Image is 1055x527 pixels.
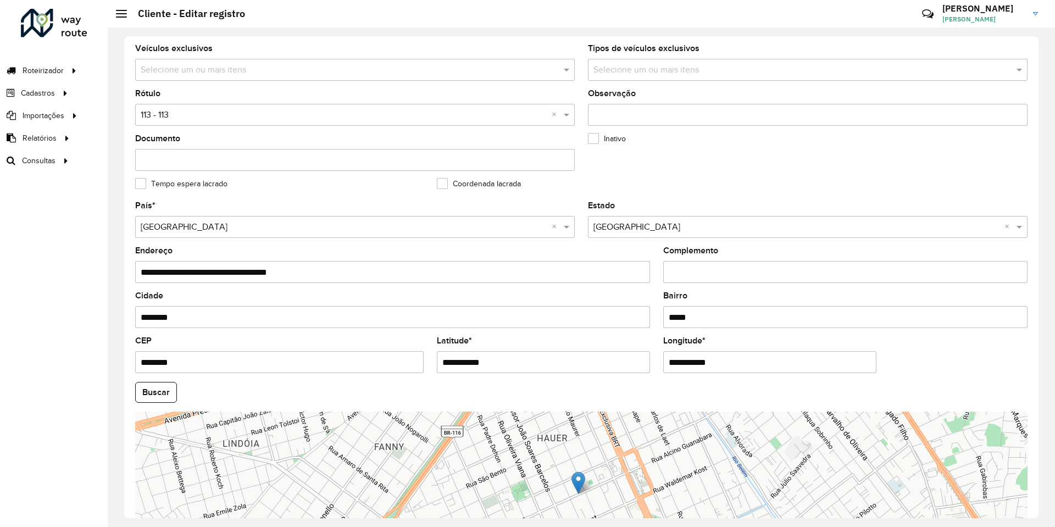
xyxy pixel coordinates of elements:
span: Clear all [552,108,561,121]
label: Coordenada lacrada [437,178,521,190]
button: Buscar [135,382,177,403]
label: Estado [588,199,615,212]
label: Bairro [663,289,687,302]
h2: Cliente - Editar registro [127,8,245,20]
label: Tipos de veículos exclusivos [588,42,699,55]
span: Roteirizador [23,65,64,76]
label: Endereço [135,244,173,257]
a: Contato Rápido [916,2,940,26]
span: Consultas [22,155,55,167]
span: Importações [23,110,64,121]
label: Documento [135,132,180,145]
label: Cidade [135,289,163,302]
span: Cadastros [21,87,55,99]
label: País [135,199,156,212]
label: Tempo espera lacrado [135,178,227,190]
label: Longitude [663,334,706,347]
img: Marker [571,471,585,494]
label: Veículos exclusivos [135,42,213,55]
label: Complemento [663,244,718,257]
h3: [PERSON_NAME] [942,3,1025,14]
span: Relatórios [23,132,57,144]
span: Clear all [552,220,561,234]
label: Observação [588,87,636,100]
label: Inativo [588,133,626,145]
span: [PERSON_NAME] [942,14,1025,24]
label: Rótulo [135,87,160,100]
span: Clear all [1004,220,1014,234]
label: Latitude [437,334,472,347]
label: CEP [135,334,152,347]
